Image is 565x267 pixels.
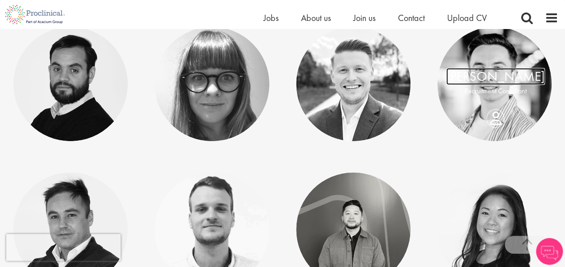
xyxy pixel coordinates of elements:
[264,12,279,24] a: Jobs
[447,12,487,24] a: Upload CV
[446,86,545,96] p: Recruitment Consultant
[6,234,121,261] iframe: reCAPTCHA
[301,12,331,24] a: About us
[353,12,376,24] a: Join us
[446,68,545,85] a: [PERSON_NAME]
[398,12,425,24] a: Contact
[536,238,563,265] img: Chatbot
